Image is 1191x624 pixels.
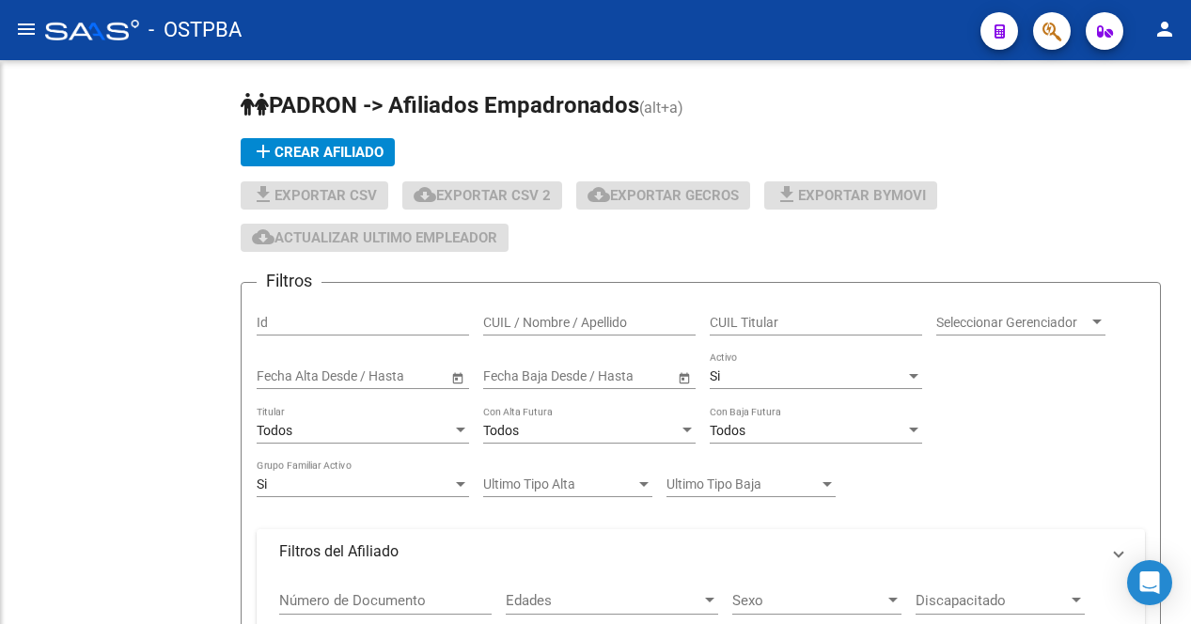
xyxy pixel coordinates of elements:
[257,368,325,384] input: Fecha inicio
[15,18,38,40] mat-icon: menu
[257,268,321,294] h3: Filtros
[149,9,242,51] span: - OSTPBA
[1127,560,1172,605] div: Open Intercom Messenger
[257,423,292,438] span: Todos
[568,368,660,384] input: Fecha fin
[483,476,635,492] span: Ultimo Tipo Alta
[666,476,819,492] span: Ultimo Tipo Baja
[776,187,926,204] span: Exportar Bymovi
[252,144,384,161] span: Crear Afiliado
[241,224,509,252] button: Actualizar ultimo Empleador
[341,368,433,384] input: Fecha fin
[916,592,1068,609] span: Discapacitado
[241,138,395,166] button: Crear Afiliado
[710,423,745,438] span: Todos
[414,183,436,206] mat-icon: cloud_download
[252,183,274,206] mat-icon: file_download
[710,368,720,383] span: Si
[1153,18,1176,40] mat-icon: person
[252,229,497,246] span: Actualizar ultimo Empleador
[241,181,388,210] button: Exportar CSV
[447,367,467,387] button: Open calendar
[576,181,750,210] button: Exportar GECROS
[732,592,885,609] span: Sexo
[257,529,1145,574] mat-expansion-panel-header: Filtros del Afiliado
[402,181,562,210] button: Exportar CSV 2
[776,183,798,206] mat-icon: file_download
[483,423,519,438] span: Todos
[252,140,274,163] mat-icon: add
[241,92,639,118] span: PADRON -> Afiliados Empadronados
[414,187,551,204] span: Exportar CSV 2
[257,476,267,491] span: Si
[506,592,701,609] span: Edades
[639,99,683,117] span: (alt+a)
[252,226,274,248] mat-icon: cloud_download
[588,183,610,206] mat-icon: cloud_download
[279,541,1100,562] mat-panel-title: Filtros del Afiliado
[674,367,694,387] button: Open calendar
[588,187,739,204] span: Exportar GECROS
[252,187,377,204] span: Exportar CSV
[936,315,1089,331] span: Seleccionar Gerenciador
[764,181,937,210] button: Exportar Bymovi
[483,368,552,384] input: Fecha inicio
